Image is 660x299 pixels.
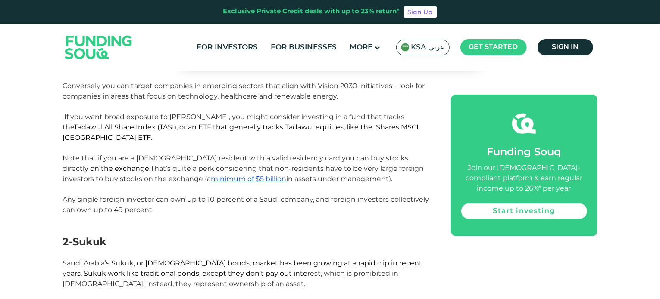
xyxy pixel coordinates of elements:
a: For Investors [195,40,260,55]
img: fsicon [512,112,536,136]
span: Note that if you are a [DEMOGRAPHIC_DATA] resident with a valid residency card you can buy stocks... [63,154,424,183]
span: tly on the exchange. [80,164,151,173]
span: KSA عربي [411,43,445,52]
a: Start investing [461,203,587,219]
span: Get started [469,44,518,50]
img: SA Flag [401,43,410,52]
span: 2-Sukuk [63,235,107,248]
img: Logo [56,25,141,69]
span: Tadawul All Share Index (TASI), or an ETF that generally tracks Tadawul equities, like the iShare... [63,123,419,142]
a: Sign Up [404,6,437,18]
a: For Businesses [269,40,339,55]
span: More [350,44,373,51]
span: Any single foreign investor can own up to 10 percent of a Saudi company, and foreign investors co... [63,195,429,214]
span: Saudi Arabia’ rest, which is prohibited in [DEMOGRAPHIC_DATA]. Instead, they represent ownership ... [63,259,422,288]
div: Join our [DEMOGRAPHIC_DATA]-compliant platform & earn regular income up to 26%* per year [461,163,587,194]
span: The kingdom’s push to move away from oil means enormous growth across myriad sectors. That makes ... [63,20,425,100]
span: s Sukuk, or [DEMOGRAPHIC_DATA] bonds, market has been growing at a rapid clip in recent years. Su... [63,259,422,277]
a: minimum of $5 billion [211,175,287,183]
span: If you want broad exposure to [PERSON_NAME], you might consider investing in a fund that tracks the [63,113,419,142]
span: Funding Souq [487,148,561,157]
a: Sign in [538,39,593,55]
div: Exclusive Private Credit deals with up to 23% return* [223,7,400,17]
span: Sign in [552,44,579,50]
